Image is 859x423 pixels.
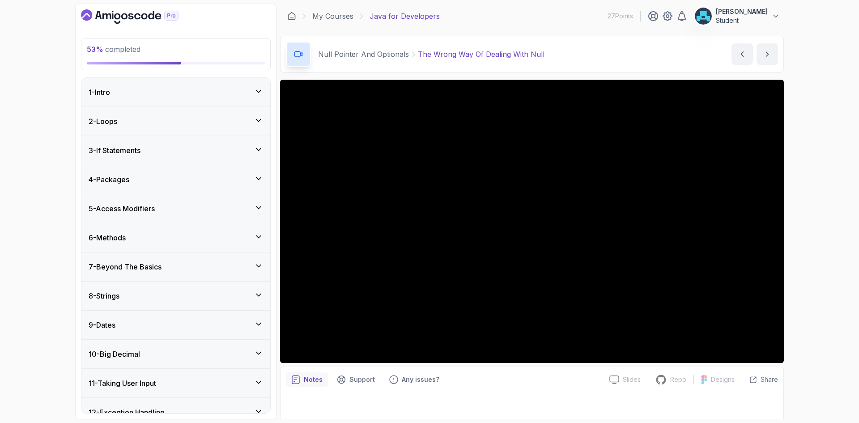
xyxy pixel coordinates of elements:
p: Repo [670,375,686,384]
button: 2-Loops [81,107,270,136]
img: user profile image [695,8,712,25]
h3: 4 - Packages [89,174,129,185]
p: Slides [623,375,641,384]
button: 9-Dates [81,311,270,339]
p: 27 Points [608,12,633,21]
span: 53 % [87,45,103,54]
h3: 2 - Loops [89,116,117,127]
button: 7-Beyond The Basics [81,252,270,281]
button: 8-Strings [81,282,270,310]
button: Share [742,375,778,384]
p: Java for Developers [370,11,440,21]
button: 1-Intro [81,78,270,107]
h3: 11 - Taking User Input [89,378,156,389]
button: Feedback button [384,372,445,387]
button: 10-Big Decimal [81,340,270,368]
button: 11-Taking User Input [81,369,270,397]
p: Any issues? [402,375,439,384]
a: Dashboard [287,12,296,21]
button: notes button [286,372,328,387]
button: 6-Methods [81,223,270,252]
h3: 7 - Beyond The Basics [89,261,162,272]
button: user profile image[PERSON_NAME]Student [694,7,780,25]
p: [PERSON_NAME] [716,7,768,16]
p: Notes [304,375,323,384]
button: 5-Access Modifiers [81,194,270,223]
h3: 12 - Exception Handling [89,407,165,418]
p: The Wrong Way Of Dealing With Null [418,49,544,60]
p: Designs [711,375,735,384]
h3: 5 - Access Modifiers [89,203,155,214]
button: Support button [332,372,380,387]
h3: 3 - If Statements [89,145,140,156]
iframe: 2 - The Wrong Way Of Dealing with Null [280,80,784,363]
h3: 9 - Dates [89,320,115,330]
p: Null Pointer And Optionals [318,49,409,60]
h3: 1 - Intro [89,87,110,98]
h3: 8 - Strings [89,291,119,301]
p: Share [761,375,778,384]
h3: 6 - Methods [89,232,126,243]
span: completed [87,45,140,54]
button: 3-If Statements [81,136,270,165]
button: 4-Packages [81,165,270,194]
p: Student [716,16,768,25]
p: Support [349,375,375,384]
a: My Courses [312,11,353,21]
button: previous content [731,43,753,65]
button: next content [757,43,778,65]
a: Dashboard [81,9,199,24]
h3: 10 - Big Decimal [89,349,140,359]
